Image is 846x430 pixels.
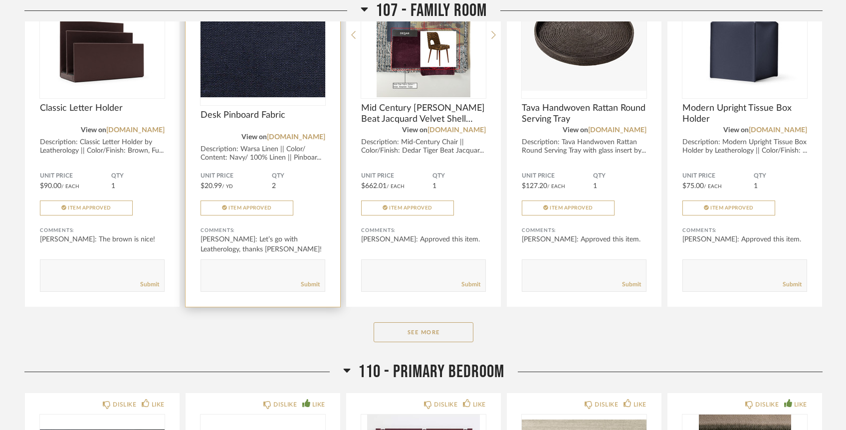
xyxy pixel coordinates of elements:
[588,127,646,134] a: [DOMAIN_NAME]
[427,127,486,134] a: [DOMAIN_NAME]
[374,322,473,342] button: See More
[682,172,754,180] span: Unit Price
[794,400,807,410] div: LIKE
[201,145,325,162] div: Description: Warsa Linen || Color/ Content: Navy/ 100% Linen || Pinboar...
[358,361,504,383] span: 110 - Primary Bedroom
[682,138,807,155] div: Description: Modern Upright Tissue Box Holder by Leatherology || Color/Finish: ...
[361,103,486,125] span: Mid Century [PERSON_NAME] Beat Jacquard Velvet Shell Chair, [GEOGRAPHIC_DATA], 1960s
[40,234,165,244] div: [PERSON_NAME]: The brown is nice!
[522,172,593,180] span: Unit Price
[201,201,293,215] button: Item Approved
[550,206,593,211] span: Item Approved
[106,127,165,134] a: [DOMAIN_NAME]
[387,184,405,189] span: / Each
[201,225,325,235] div: Comments:
[473,400,486,410] div: LIKE
[593,172,646,180] span: QTY
[710,206,754,211] span: Item Approved
[754,183,758,190] span: 1
[222,184,233,189] span: / YD
[461,280,480,289] a: Submit
[593,183,597,190] span: 1
[749,127,807,134] a: [DOMAIN_NAME]
[361,234,486,244] div: [PERSON_NAME]: Approved this item.
[432,172,486,180] span: QTY
[81,127,106,134] span: View on
[312,400,325,410] div: LIKE
[547,184,565,189] span: / Each
[682,225,807,235] div: Comments:
[361,138,486,155] div: Description: Mid-Century Chair || Color/Finish: Dedar Tiger Beat Jacquar...
[361,201,454,215] button: Item Approved
[434,400,457,410] div: DISLIKE
[754,172,807,180] span: QTY
[241,134,267,141] span: View on
[432,183,436,190] span: 1
[522,138,646,155] div: Description: Tava Handwoven Rattan Round Serving Tray with glass insert by...
[522,201,615,215] button: Item Approved
[361,183,387,190] span: $662.01
[723,127,749,134] span: View on
[272,172,325,180] span: QTY
[111,172,165,180] span: QTY
[61,184,79,189] span: / Each
[152,400,165,410] div: LIKE
[389,206,432,211] span: Item Approved
[40,103,165,114] span: Classic Letter Holder
[361,172,432,180] span: Unit Price
[201,234,325,254] div: [PERSON_NAME]: Let’s go with Leatherology, thanks [PERSON_NAME]!
[267,134,325,141] a: [DOMAIN_NAME]
[522,234,646,244] div: [PERSON_NAME]: Approved this item.
[682,183,704,190] span: $75.00
[361,225,486,235] div: Comments:
[522,183,547,190] span: $127.20
[201,183,222,190] span: $20.99
[301,280,320,289] a: Submit
[273,400,297,410] div: DISLIKE
[40,138,165,155] div: Description: Classic Letter Holder by Leatherology || Color/Finish: Brown, Fu...
[595,400,618,410] div: DISLIKE
[272,183,276,190] span: 2
[201,172,272,180] span: Unit Price
[682,234,807,244] div: [PERSON_NAME]: Approved this item.
[704,184,722,189] span: / Each
[522,225,646,235] div: Comments:
[40,183,61,190] span: $90.00
[68,206,111,211] span: Item Approved
[201,110,325,121] span: Desk Pinboard Fabric
[113,400,136,410] div: DISLIKE
[522,103,646,125] span: Tava Handwoven Rattan Round Serving Tray
[228,206,272,211] span: Item Approved
[140,280,159,289] a: Submit
[755,400,779,410] div: DISLIKE
[40,172,111,180] span: Unit Price
[682,103,807,125] span: Modern Upright Tissue Box Holder
[402,127,427,134] span: View on
[111,183,115,190] span: 1
[40,201,133,215] button: Item Approved
[622,280,641,289] a: Submit
[682,201,775,215] button: Item Approved
[634,400,646,410] div: LIKE
[40,225,165,235] div: Comments:
[783,280,802,289] a: Submit
[563,127,588,134] span: View on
